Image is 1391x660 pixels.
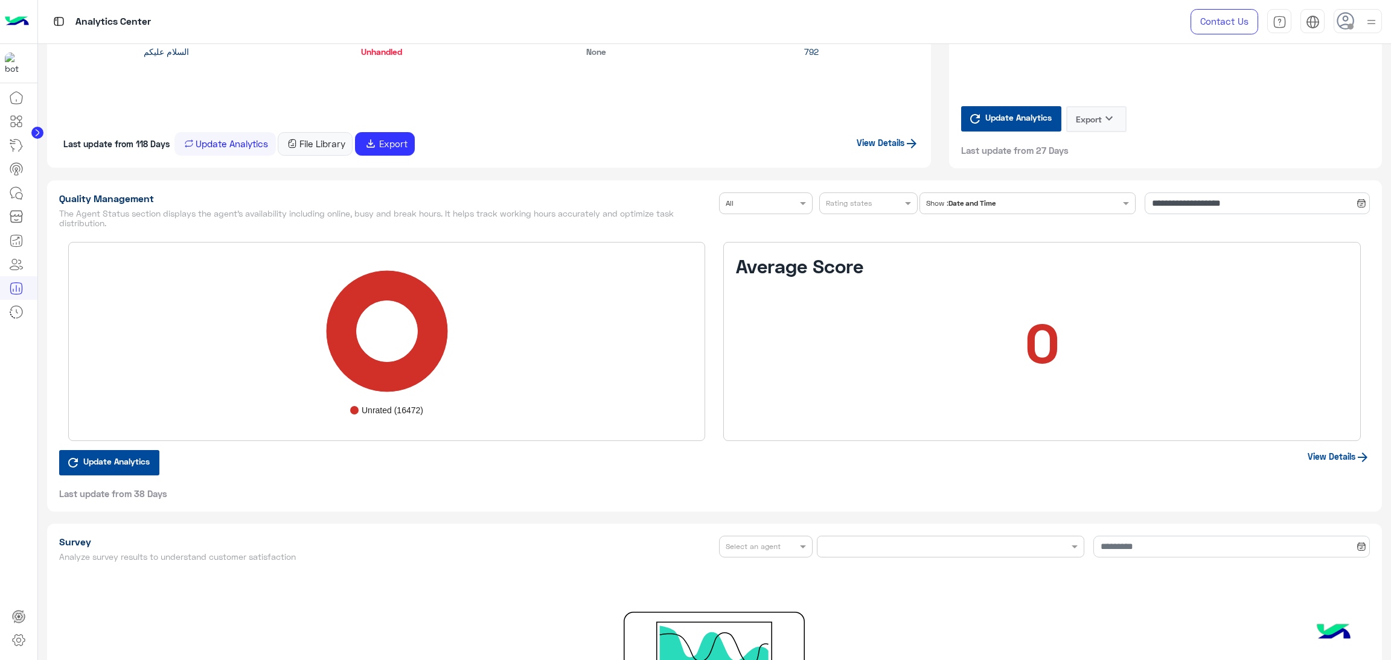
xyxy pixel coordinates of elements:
[59,536,710,548] h1: Survey
[1313,612,1355,654] img: hulul-logo.png
[948,198,996,208] b: Date and Time
[376,326,398,335] text: 100%
[736,255,1348,278] h3: Average Score
[362,405,423,414] text: Unrated (16472)
[5,9,29,34] img: Logo
[184,139,194,148] img: repeat
[961,106,1061,132] button: Update Analytics
[5,52,27,74] img: 1403182699927242
[1306,15,1320,29] img: tab
[59,192,710,205] h1: Quality Management
[51,14,66,29] img: tab
[75,255,699,428] svg: A chart.
[961,144,1069,156] span: Last update from 27 Days
[59,209,710,228] h5: The Agent Status section displays the agent’s availability including online, busy and break hours...
[736,282,1348,375] h1: 0
[278,132,353,156] button: File Library
[59,487,167,500] span: Last update from 38 Days
[80,453,153,469] span: Update Analytics
[1191,9,1258,34] a: Contact Us
[59,552,710,562] h5: Analyze survey results to understand customer satisfaction
[75,14,151,30] p: Analytics Center
[489,45,704,58] div: None
[1066,106,1127,132] button: Exportkeyboard_arrow_down
[274,45,489,58] div: Unhandled
[982,109,1055,125] span: Update Analytics
[857,138,919,148] a: View Details
[704,45,919,58] div: 792
[59,450,159,475] button: Update Analytics
[59,45,274,58] div: السلام عليكم
[1273,15,1287,29] img: tab
[63,133,170,154] span: Last update from 118 Days
[355,132,415,156] button: file_downloadExport
[1102,111,1116,125] i: keyboard_arrow_down
[1308,451,1370,462] a: View Details
[1364,14,1379,30] img: profile
[174,132,276,156] button: Update Analytics
[1267,9,1291,34] a: tab
[365,138,377,150] span: file_download
[287,139,297,148] img: file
